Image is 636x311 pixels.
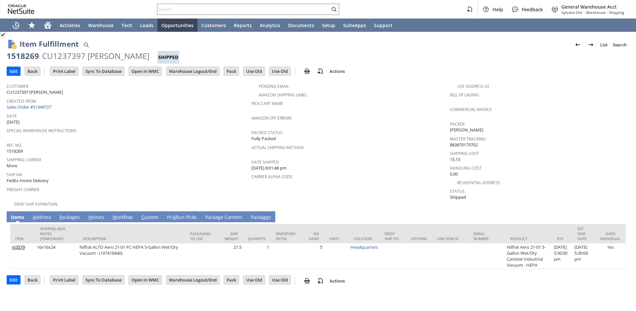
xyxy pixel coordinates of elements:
td: 1 [243,243,271,269]
a: Warehouse [84,19,118,32]
td: 16x16x24 [35,243,78,269]
a: Activities [56,19,84,32]
td: Yes [595,243,626,269]
a: Customer [7,83,28,89]
input: Use Old [243,67,265,76]
div: Est. Ship Date [578,226,590,241]
a: Analytics [256,19,284,32]
span: Support [374,22,393,28]
div: 1518269 [7,51,39,61]
span: Shipped [450,194,466,200]
div: Ships Individual [600,231,621,241]
a: Opportunities [157,19,197,32]
span: Feedback [522,6,543,13]
input: Edit [7,276,20,284]
a: Drop Ship Expiration [14,201,57,207]
a: Custom [140,214,160,221]
a: Shipping Cost [450,151,479,156]
input: Back [25,276,40,284]
a: Handling Cost [450,165,482,171]
div: On Hand [307,231,319,241]
input: Sync To Database [83,67,124,76]
td: Nilfisk Aero 21-01 5-Gallon Wet/Dry Canister Industrial Vacuum - HEPA [505,243,552,269]
span: Activities [60,22,80,28]
span: Leads [140,22,153,28]
div: Product [510,236,547,241]
span: g [218,214,221,220]
span: [DATE] [7,119,20,125]
div: Inventory Detail [276,231,298,241]
a: Pending Email [259,83,289,89]
img: Next [587,41,595,49]
span: I [11,214,13,220]
a: Created From [7,98,36,104]
a: Search [610,39,629,50]
a: Actions [327,68,347,74]
a: Package Content [204,214,244,221]
a: Address [31,214,53,221]
img: add-record.svg [316,277,324,285]
a: Amazon SFP Errors [251,115,292,121]
span: Opportunities [161,22,193,28]
span: [PERSON_NAME] [450,127,483,133]
a: Status [450,188,465,194]
a: List [598,39,610,50]
div: Shipped [157,51,179,64]
svg: Shortcuts [28,21,36,29]
a: Commercial Invoice [450,107,492,112]
a: Packer [450,121,464,127]
div: ETA [557,236,568,241]
input: Warehouse Logout/End [166,276,219,284]
div: Packaging to Use [190,231,213,241]
img: Previous [574,41,582,49]
span: Help [493,6,503,13]
a: Pick Cart Name [251,101,283,106]
td: 21.5 [218,243,243,269]
div: Quantity [248,236,266,241]
td: [DATE] 5:30:00 pm [573,243,595,269]
a: Date Shipped [251,159,279,165]
span: [DATE] 8:01:48 pm [251,165,287,171]
input: Open In WMC [129,67,162,76]
div: Drop Ship PO [385,231,401,241]
a: Headquarters [350,244,378,250]
span: Setup [322,22,335,28]
input: Print Label [50,67,78,76]
a: Actions [327,278,347,284]
span: k [173,214,176,220]
input: Use Old [269,276,291,284]
a: ni3579 [12,244,25,250]
td: [DATE] 5:30:00 pm [552,243,573,269]
span: Sylvane Old [561,10,582,15]
span: 15.13 [450,156,460,163]
a: Ship Via [7,172,22,178]
span: CU1237397 [PERSON_NAME] [7,89,63,95]
a: Customers [197,19,230,32]
div: Options [411,236,427,241]
a: Support [370,19,397,32]
a: Items [9,214,26,221]
div: Item [15,236,30,241]
a: Leads [136,19,157,32]
a: Packages [249,214,273,221]
span: 0.00 [450,171,458,177]
span: Customers [201,22,226,28]
a: Packages [58,214,81,221]
svg: logo [8,5,34,14]
a: Tech [118,19,136,32]
span: W [113,214,117,220]
span: H [88,214,92,220]
span: 1518269 [7,148,23,154]
input: Warehouse Logout/End [166,67,219,76]
a: Sales Order #S1349727 [7,104,53,110]
span: Tech [122,22,132,28]
a: Workflow [111,214,134,221]
h1: Item Fulfillment [20,38,79,49]
input: Pack [224,67,239,76]
svg: Home [44,21,52,29]
a: Recent Records [8,19,24,32]
span: Analytics [260,22,280,28]
div: Shortcuts [24,19,40,32]
a: Date [7,113,17,119]
span: SuiteApps [343,22,366,28]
